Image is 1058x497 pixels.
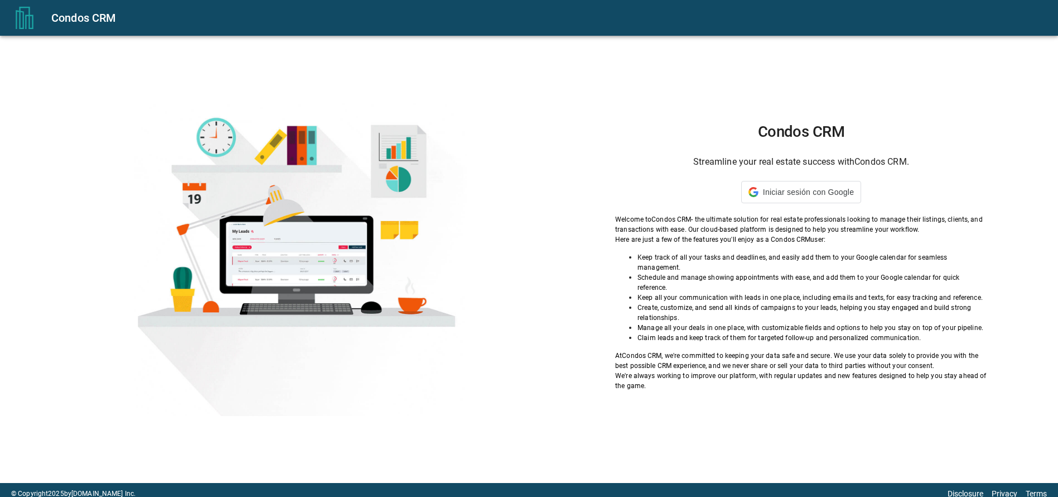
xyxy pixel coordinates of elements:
p: Keep all your communication with leads in one place, including emails and texts, for easy trackin... [637,293,987,303]
div: Iniciar sesión con Google [741,181,861,203]
p: Schedule and manage showing appointments with ease, and add them to your Google calendar for quic... [637,273,987,293]
p: We're always working to improve our platform, with regular updates and new features designed to h... [615,371,987,391]
span: Iniciar sesión con Google [763,188,854,197]
p: Manage all your deals in one place, with customizable fields and options to help you stay on top ... [637,323,987,333]
p: At Condos CRM , we're committed to keeping your data safe and secure. We use your data solely to ... [615,351,987,371]
h1: Condos CRM [615,123,987,141]
p: Claim leads and keep track of them for targeted follow-up and personalized communication. [637,333,987,343]
p: Welcome to Condos CRM - the ultimate solution for real estate professionals looking to manage the... [615,214,987,235]
p: Keep track of all your tasks and deadlines, and easily add them to your Google calendar for seaml... [637,252,987,273]
p: Create, customize, and send all kinds of campaigns to your leads, helping you stay engaged and bu... [637,303,987,323]
h6: Streamline your real estate success with Condos CRM . [615,154,987,170]
p: Here are just a few of the features you'll enjoy as a Condos CRM user: [615,235,987,245]
div: Condos CRM [51,9,1045,27]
